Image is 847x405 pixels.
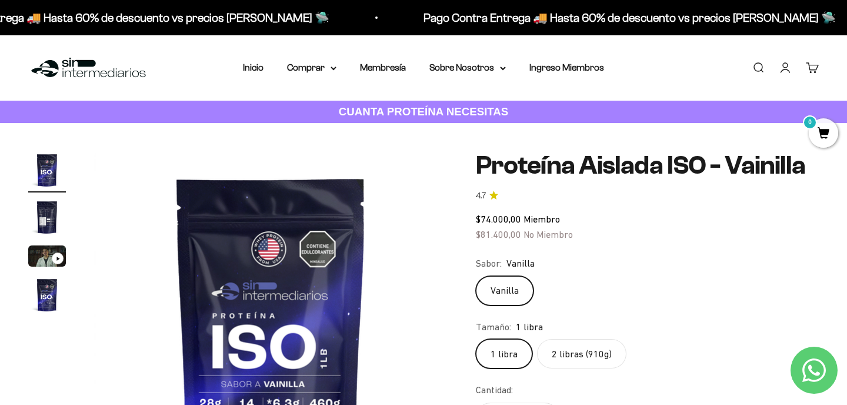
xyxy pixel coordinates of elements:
a: 0 [809,128,838,141]
img: Proteína Aislada ISO - Vainilla [28,198,66,236]
strong: CUANTA PROTEÍNA NECESITAS [339,105,509,118]
span: $81.400,00 [476,229,521,240]
legend: Sabor: [476,256,502,271]
legend: Tamaño: [476,320,511,335]
a: Ingreso Miembros [529,62,604,72]
p: Pago Contra Entrega 🚚 Hasta 60% de descuento vs precios [PERSON_NAME] 🛸 [422,8,834,27]
a: 4.74.7 de 5.0 estrellas [476,190,819,203]
span: 1 libra [516,320,543,335]
summary: Sobre Nosotros [429,60,506,75]
img: Proteína Aislada ISO - Vainilla [28,276,66,314]
span: No Miembro [523,229,573,240]
a: Membresía [360,62,406,72]
button: Ir al artículo 3 [28,245,66,270]
summary: Comprar [287,60,336,75]
button: Ir al artículo 4 [28,276,66,317]
span: 4.7 [476,190,486,203]
span: Miembro [523,214,560,224]
span: Vanilla [506,256,535,271]
h1: Proteína Aislada ISO - Vainilla [476,151,819,180]
span: $74.000,00 [476,214,521,224]
img: Proteína Aislada ISO - Vainilla [28,151,66,189]
button: Ir al artículo 1 [28,151,66,192]
button: Ir al artículo 2 [28,198,66,240]
label: Cantidad: [476,383,513,398]
mark: 0 [803,115,817,130]
a: Inicio [243,62,264,72]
